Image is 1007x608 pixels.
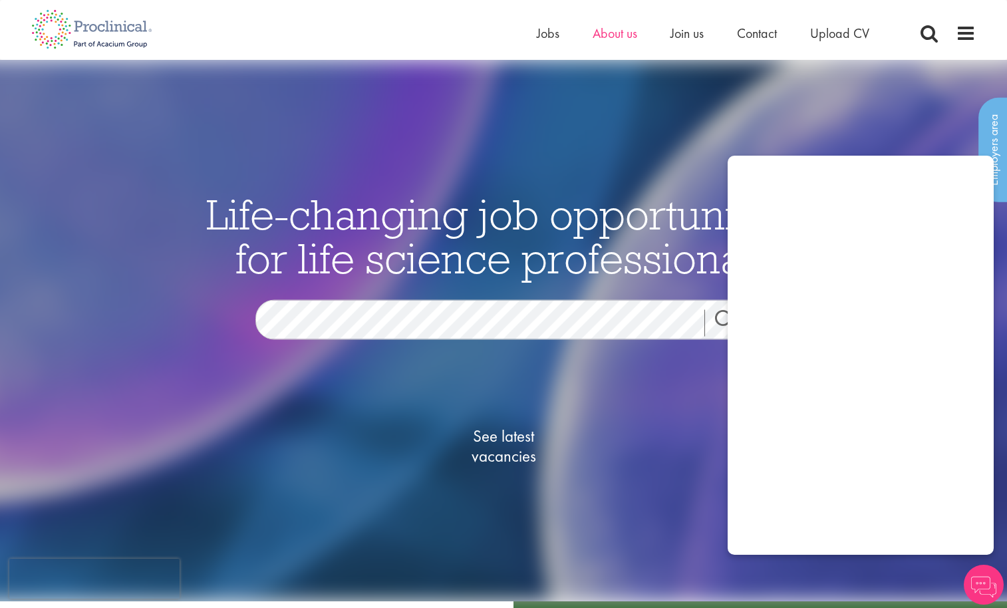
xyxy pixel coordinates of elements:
a: See latestvacancies [437,373,570,519]
img: Chatbot [964,565,1004,605]
a: About us [593,25,637,42]
span: Life-changing job opportunities for life science professionals [206,187,801,284]
a: Contact [737,25,777,42]
span: See latest vacancies [437,426,570,466]
a: Jobs [537,25,559,42]
a: Upload CV [810,25,869,42]
a: Join us [670,25,704,42]
iframe: reCAPTCHA [9,559,180,599]
a: Job search submit button [704,309,762,336]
